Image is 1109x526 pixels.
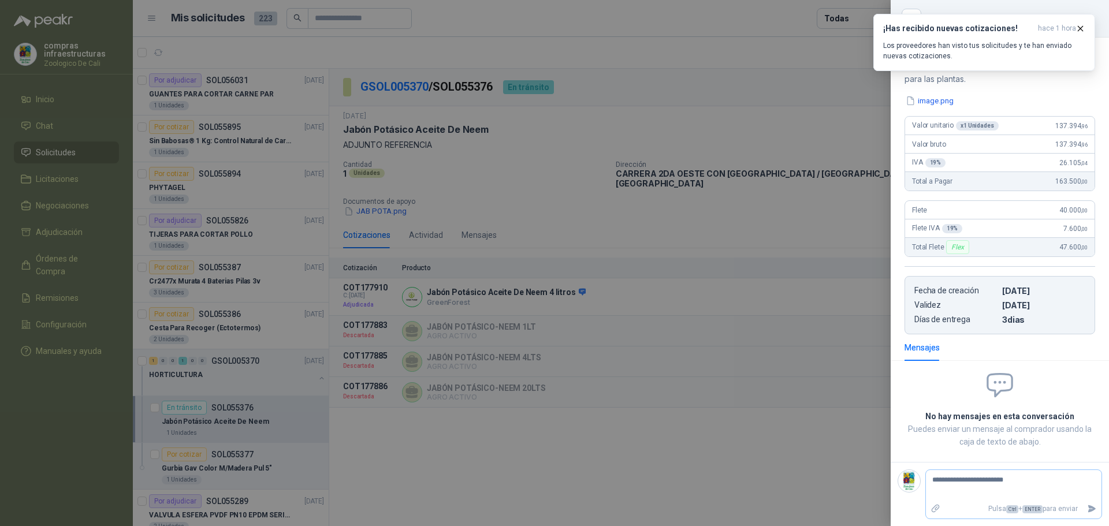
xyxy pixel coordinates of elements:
p: Validez [914,300,998,310]
h3: ¡Has recibido nuevas cotizaciones! [883,24,1033,33]
span: 26.105 [1059,159,1088,167]
span: 137.394 [1055,122,1088,130]
button: Close [905,12,918,25]
span: ,00 [1081,178,1088,185]
span: IVA [912,158,946,167]
span: ,96 [1081,141,1088,148]
button: Enviar [1082,499,1101,519]
div: 19 % [925,158,946,167]
span: 163.500 [1055,177,1088,185]
span: ,00 [1081,244,1088,251]
p: Los proveedores han visto tus solicitudes y te han enviado nuevas cotizaciones. [883,40,1085,61]
span: ,00 [1081,226,1088,232]
div: x 1 Unidades [956,121,999,130]
span: ,04 [1081,160,1088,166]
span: ,00 [1081,207,1088,214]
span: Valor bruto [912,140,946,148]
p: 3 dias [1002,315,1085,324]
div: Flex [946,240,969,254]
span: Flete [912,206,927,214]
span: Ctrl [1006,505,1018,513]
span: 40.000 [1059,206,1088,214]
p: Puedes enviar un mensaje al comprador usando la caja de texto de abajo. [905,423,1095,448]
div: Mensajes [905,341,940,354]
span: hace 1 hora [1038,24,1076,33]
span: 47.600 [1059,243,1088,251]
span: Valor unitario [912,121,999,130]
h2: No hay mensajes en esta conversación [905,410,1095,423]
span: ENTER [1022,505,1043,513]
img: Company Logo [898,470,920,492]
button: image.png [905,95,955,107]
label: Adjuntar archivos [926,499,946,519]
span: ,96 [1081,123,1088,129]
p: Días de entrega [914,315,998,324]
p: [DATE] [1002,286,1085,296]
span: 7.600 [1063,225,1088,233]
span: Flete IVA [912,224,962,233]
p: [DATE] [1002,300,1085,310]
span: Total a Pagar [912,177,952,185]
div: COT177910 [928,9,1095,28]
span: Total Flete [912,240,972,254]
div: 19 % [942,224,963,233]
button: ¡Has recibido nuevas cotizaciones!hace 1 hora Los proveedores han visto tus solicitudes y te han ... [873,14,1095,71]
p: Fecha de creación [914,286,998,296]
span: 137.394 [1055,140,1088,148]
p: Pulsa + para enviar [946,499,1083,519]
